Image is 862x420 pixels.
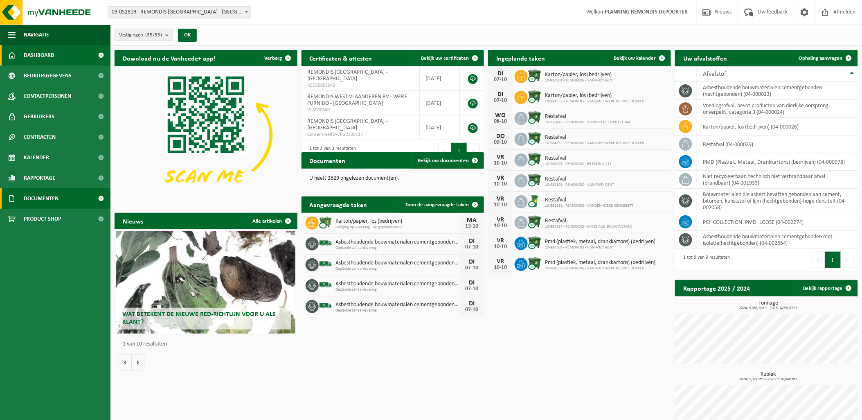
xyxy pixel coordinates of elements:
[697,189,858,213] td: bouwmaterialen die asbest bevatten gebonden aan cement, bitumen, kunststof of lijm (hechtgebonden...
[308,69,388,82] span: REMONDIS [GEOGRAPHIC_DATA] - [GEOGRAPHIC_DATA]
[464,244,480,250] div: 07-10
[467,143,480,159] button: Next
[799,56,843,61] span: Ophaling aanvragen
[492,258,509,265] div: VR
[679,306,858,310] span: 2024: 5166,801 t - 2025: 4233,522 t
[24,86,71,106] span: Contactpersonen
[399,196,483,213] a: Toon de aangevraagde taken
[675,50,735,66] h2: Uw afvalstoffen
[336,246,460,251] span: Geplande zelfaanlevering
[492,223,509,229] div: 10-10
[492,98,509,104] div: 07-10
[319,215,333,229] img: WB-0660-CU
[319,299,333,313] img: BL-SO-LV
[464,300,480,307] div: DI
[545,162,612,167] span: 10-968925 - REMONDIS - E3 PLEIN 1-211
[24,147,49,168] span: Kalender
[421,56,469,61] span: Bekijk uw certificaten
[420,115,460,140] td: [DATE]
[24,25,49,45] span: Navigatie
[122,311,276,325] span: Wat betekent de nieuwe RED-richtlijn voor u als klant?
[545,120,632,125] span: 10-978417 - REMONDIS - FURNIBO GESTICHTSTRAAT
[115,50,224,66] h2: Download nu de Vanheede+ app!
[492,237,509,244] div: VR
[24,65,72,86] span: Bedrijfsgegevens
[528,90,542,104] img: WB-1100-CU
[336,302,460,308] span: Asbesthoudende bouwmaterialen cementgebonden (hechtgebonden)
[492,119,509,124] div: 08-10
[492,175,509,181] div: VR
[488,50,553,66] h2: Ingeplande taken
[420,91,460,115] td: [DATE]
[308,94,407,106] span: REMONDIS WEST-VLAANDEREN BV - WERF FURNIBO - [GEOGRAPHIC_DATA]
[336,218,460,225] span: Karton/papier, los (bedrijven)
[464,307,480,313] div: 07-10
[119,29,162,41] span: Vestigingen
[545,155,612,162] span: Restafval
[108,6,251,18] span: 03-052819 - REMONDIS WEST-VLAANDEREN - OOSTENDE
[528,152,542,166] img: WB-1100-CU
[464,224,480,229] div: 13-10
[24,188,59,209] span: Documenten
[438,143,451,159] button: Previous
[258,50,297,66] button: Verberg
[528,69,542,83] img: WB-1100-CU
[119,354,132,370] button: Vorige
[418,158,469,163] span: Bekijk uw documenten
[108,7,251,18] span: 03-052819 - REMONDIS WEST-VLAANDEREN - OOSTENDE
[825,252,841,268] button: 1
[679,372,858,382] h3: Kubiek
[607,50,670,66] a: Bekijk uw kalender
[310,176,476,181] p: U heeft 2629 ongelezen document(en).
[24,209,61,229] span: Product Shop
[405,202,469,208] span: Toon de aangevraagde taken
[464,259,480,265] div: DI
[116,231,295,334] a: Wat betekent de nieuwe RED-richtlijn voor u als klant?
[308,118,388,131] span: REMONDIS [GEOGRAPHIC_DATA] - [GEOGRAPHIC_DATA]
[336,287,460,292] span: Geplande zelfaanlevering
[545,72,614,78] span: Karton/papier, los (bedrijven)
[545,141,644,146] span: 10-984532 - REMONDIS - VAN ROEY WERF NIEUWE DOKKEN
[545,93,644,99] span: Karton/papier, los (bedrijven)
[302,50,380,66] h2: Certificaten & attesten
[24,127,56,147] span: Contracten
[336,225,460,230] span: Lediging op aanvraag - op geplande route
[528,111,542,124] img: WB-1100-CU
[679,300,858,310] h3: Tonnage
[492,133,509,140] div: DO
[132,354,144,370] button: Volgende
[545,113,632,120] span: Restafval
[675,280,758,296] h2: Rapportage 2025 / 2024
[614,56,656,61] span: Bekijk uw kalender
[308,131,413,138] span: Consent-SelfD-VEG2200117
[492,160,509,166] div: 10-10
[115,213,151,229] h2: Nieuws
[697,213,858,231] td: PCI_COLLECTION_PMD_LOOSE (04-002274)
[492,77,509,83] div: 07-10
[123,341,293,347] p: 1 van 10 resultaten
[24,106,54,127] span: Gebruikers
[528,236,542,250] img: WB-1100-CU
[545,99,644,104] span: 10-984532 - REMONDIS - VAN ROEY WERF NIEUWE DOKKEN
[492,217,509,223] div: VR
[492,196,509,202] div: VR
[545,239,655,245] span: Pmd (plastiek, metaal, drankkartons) (bedrijven)
[492,202,509,208] div: 10-10
[492,112,509,119] div: WO
[464,217,480,224] div: MA
[492,140,509,145] div: 09-10
[264,56,282,61] span: Verberg
[545,218,632,224] span: Restafval
[697,231,858,249] td: asbesthoudende bouwmaterialen cementgebonden met isolatie(hechtgebonden) (04-002554)
[24,168,55,188] span: Rapportage
[697,171,858,189] td: niet recycleerbaar, technisch niet verbrandbaar afval (brandbaar) (04-001933)
[528,257,542,271] img: WB-1100-CU
[246,213,297,229] a: Alle artikelen
[115,66,297,203] img: Download de VHEPlus App
[336,266,460,271] span: Geplande zelfaanlevering
[302,152,354,168] h2: Documenten
[545,245,655,250] span: 10-984301 - REMONDIS - VAN ROEY GENT
[411,152,483,169] a: Bekijk uw documenten
[545,197,633,203] span: Restafval
[464,286,480,292] div: 07-10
